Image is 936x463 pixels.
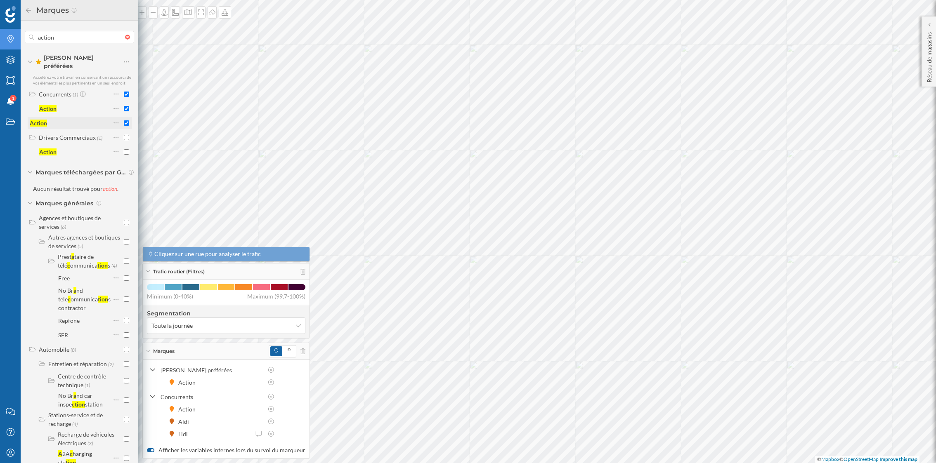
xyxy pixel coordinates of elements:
[39,105,57,112] div: Action
[844,456,879,462] a: OpenStreetMap
[58,450,62,457] div: A
[154,250,261,258] span: Cliquez sur une rue pour analyser le trafic
[73,287,76,294] div: a
[815,456,919,463] div: © ©
[72,401,85,408] div: ction
[97,262,108,269] div: tion
[103,185,117,192] span: action
[17,6,47,13] span: Support
[58,373,106,388] div: Centre de contrôle technique
[97,134,102,141] span: (1)
[821,456,839,462] a: Mapbox
[111,262,117,269] span: (4)
[32,4,71,17] h2: Marques
[71,296,98,303] div: ommunica
[73,392,76,399] div: a
[33,75,131,85] span: Accélérez votre travail en conservant un raccourci de vos éléments les plus pertinents en un seul...
[68,296,71,303] div: c
[72,420,78,427] span: (4)
[161,392,263,401] div: Concurrents
[178,430,192,438] div: Lidl
[925,29,934,82] p: Réseau de magasins
[71,346,76,353] span: (8)
[78,242,83,249] span: (5)
[58,253,94,269] div: taire de télé
[5,6,16,23] img: Logo Geoblink
[39,346,69,353] div: Automobile
[30,120,47,127] div: Action
[12,94,14,102] span: 1
[39,134,96,141] div: Drivers Commerciaux
[58,287,73,294] div: No Br
[58,317,80,324] div: Repfone
[147,309,305,317] h4: Segmentation
[71,253,74,260] div: a
[62,450,70,457] div: 2A
[58,275,70,282] div: Free
[879,456,917,462] a: Improve this map
[108,262,110,269] div: s
[85,401,103,408] div: station
[58,331,68,338] div: SFR
[108,360,113,367] span: (2)
[67,262,70,269] div: c
[153,348,175,355] span: Marques
[39,214,101,230] div: Agences et boutiques de services
[153,268,205,275] span: Trafic routier (Filtres)
[58,431,114,447] div: Recharge de véhicules électriques
[35,168,126,176] span: Marques téléchargées par Geoblink
[147,446,305,454] label: Afficher les variables internes lors du survol du marqueur
[48,234,120,249] div: Autres agences et boutiques de services
[247,292,305,301] span: Maximum (99,7-100%)
[39,91,71,98] div: Concurrents
[58,392,73,399] div: No Br
[98,296,108,303] div: tion
[178,405,200,414] div: Action
[35,199,93,207] span: Marques générales
[48,411,103,427] div: Stations-service et de recharge
[25,185,118,192] span: Aucun résultat trouvé pour .
[39,148,57,155] div: Action
[178,378,200,387] div: Action
[70,262,97,269] div: ommunica
[73,91,78,98] span: (1)
[161,366,263,374] div: [PERSON_NAME] préférées
[147,292,193,301] span: Minimum (0-40%)
[87,439,93,447] span: (3)
[35,54,123,70] span: [PERSON_NAME] préférées
[48,360,107,367] div: Entretien et réparation
[178,417,193,426] div: Aldi
[151,322,193,330] span: Toute la journée
[58,253,71,260] div: Prest
[61,223,66,230] span: (6)
[70,450,73,457] div: c
[85,381,90,388] span: (1)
